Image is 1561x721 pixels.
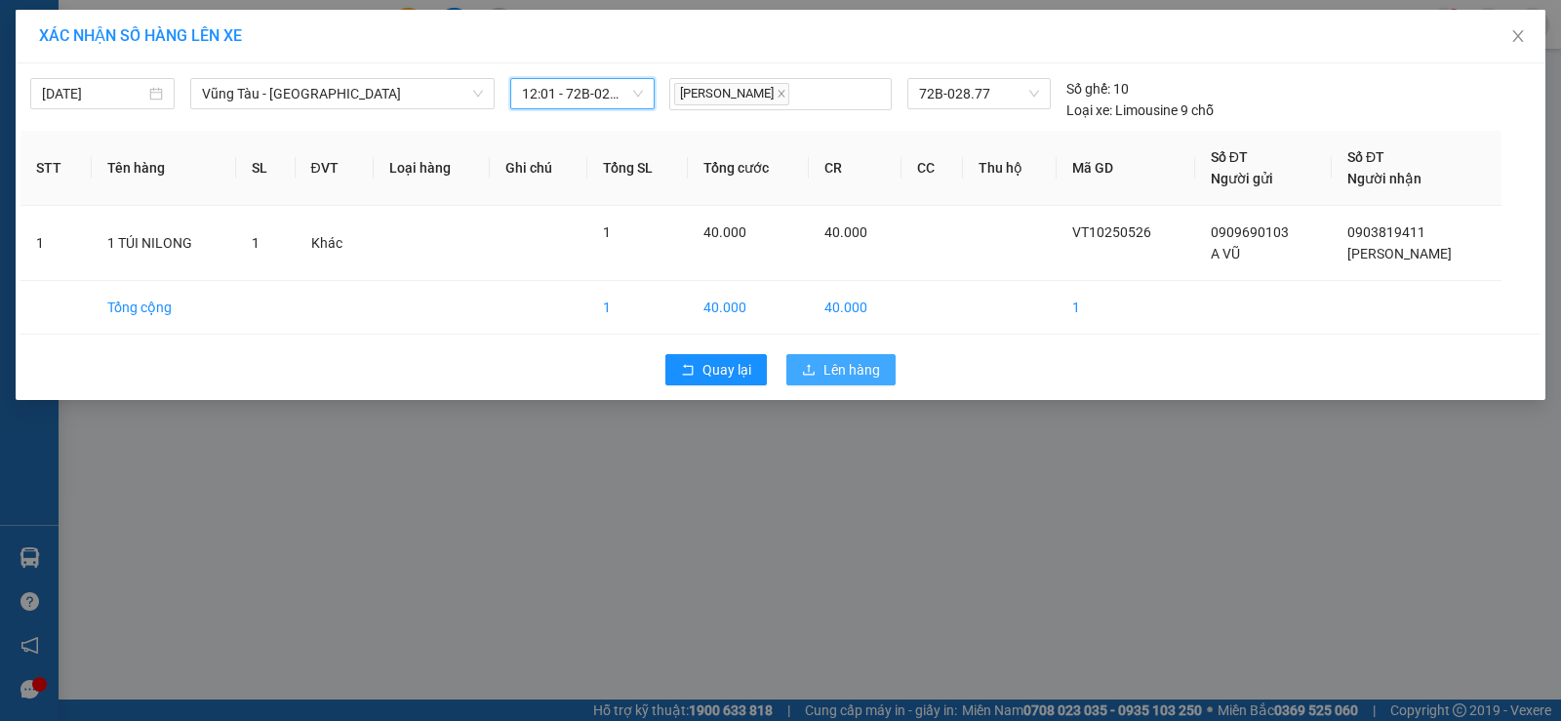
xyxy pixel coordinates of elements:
[702,359,751,381] span: Quay lại
[665,354,767,385] button: rollbackQuay lại
[17,87,173,114] div: 0909690103
[1211,246,1240,261] span: A VŨ
[1066,100,1214,121] div: Limousine 9 chỗ
[1347,171,1421,186] span: Người nhận
[1211,224,1289,240] span: 0909690103
[296,206,374,281] td: Khác
[777,89,786,99] span: close
[802,363,816,379] span: upload
[703,224,746,240] span: 40.000
[1066,78,1129,100] div: 10
[688,131,809,206] th: Tổng cước
[688,281,809,335] td: 40.000
[1347,224,1425,240] span: 0903819411
[823,359,880,381] span: Lên hàng
[1057,281,1194,335] td: 1
[674,83,789,105] span: [PERSON_NAME]
[17,63,173,87] div: A VŨ
[20,206,92,281] td: 1
[490,131,587,206] th: Ghi chú
[786,354,896,385] button: uploadLên hàng
[901,131,963,206] th: CC
[92,206,237,281] td: 1 TÚI NILONG
[681,363,695,379] span: rollback
[186,134,384,157] div: [PERSON_NAME]
[252,235,260,251] span: 1
[186,17,384,134] div: VP 18 [PERSON_NAME][GEOGRAPHIC_DATA] - [GEOGRAPHIC_DATA]
[296,131,374,206] th: ĐVT
[42,83,145,104] input: 15/10/2025
[824,224,867,240] span: 40.000
[1491,10,1545,64] button: Close
[1066,100,1112,121] span: Loại xe:
[92,281,237,335] td: Tổng cộng
[20,131,92,206] th: STT
[1072,224,1151,240] span: VT10250526
[963,131,1057,206] th: Thu hộ
[1211,171,1273,186] span: Người gửi
[1510,28,1526,44] span: close
[1211,149,1248,165] span: Số ĐT
[809,281,901,335] td: 40.000
[17,17,173,63] div: VP 108 [PERSON_NAME]
[1347,246,1452,261] span: [PERSON_NAME]
[522,79,643,108] span: 12:01 - 72B-028.77
[1347,149,1384,165] span: Số ĐT
[1066,78,1110,100] span: Số ghế:
[236,131,295,206] th: SL
[39,26,242,45] span: XÁC NHẬN SỐ HÀNG LÊN XE
[202,79,483,108] span: Vũng Tàu - Quận 1
[809,131,901,206] th: CR
[92,131,237,206] th: Tên hàng
[919,79,1039,108] span: 72B-028.77
[17,19,47,39] span: Gửi:
[374,131,490,206] th: Loại hàng
[472,88,484,100] span: down
[587,131,689,206] th: Tổng SL
[603,224,611,240] span: 1
[1057,131,1194,206] th: Mã GD
[186,19,233,39] span: Nhận:
[587,281,689,335] td: 1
